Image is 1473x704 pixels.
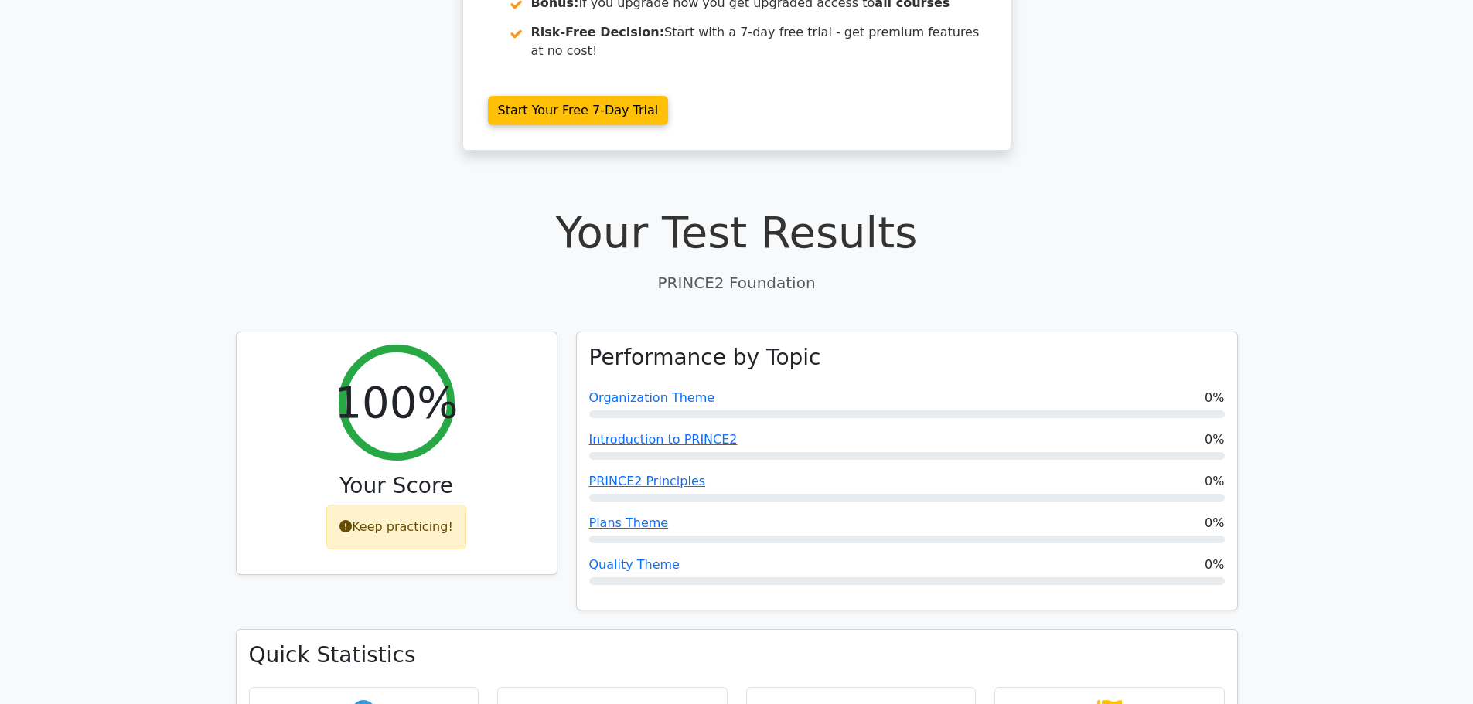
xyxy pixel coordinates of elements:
h3: Performance by Topic [589,345,821,371]
a: PRINCE2 Principles [589,474,706,488]
h3: Your Score [249,473,544,499]
h3: Quick Statistics [249,642,1225,668]
a: Quality Theme [589,557,680,572]
a: Plans Theme [589,515,669,530]
div: Keep practicing! [326,505,466,549]
a: Organization Theme [589,390,715,405]
span: 0% [1205,430,1224,449]
span: 0% [1205,472,1224,491]
a: Introduction to PRINCE2 [589,432,738,447]
span: 0% [1205,556,1224,574]
span: 0% [1205,514,1224,532]
h2: 100% [334,376,458,428]
a: Start Your Free 7-Day Trial [488,96,669,125]
p: PRINCE2 Foundation [236,271,1238,294]
span: 0% [1205,389,1224,407]
h1: Your Test Results [236,206,1238,258]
